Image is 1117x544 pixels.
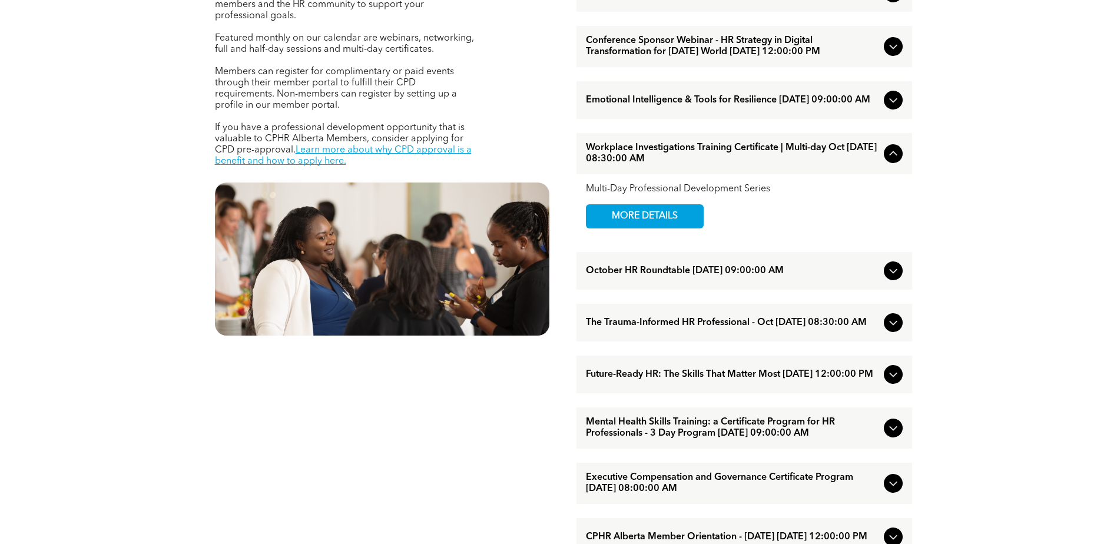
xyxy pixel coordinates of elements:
a: Learn more about why CPD approval is a benefit and how to apply here. [215,145,472,166]
span: Future-Ready HR: The Skills That Matter Most [DATE] 12:00:00 PM [586,369,879,380]
span: Executive Compensation and Governance Certificate Program [DATE] 08:00:00 AM [586,472,879,495]
span: MORE DETAILS [598,205,691,228]
span: If you have a professional development opportunity that is valuable to CPHR Alberta Members, cons... [215,123,465,155]
span: Workplace Investigations Training Certificate | Multi-day Oct [DATE] 08:30:00 AM [586,142,879,165]
span: Mental Health Skills Training: a Certificate Program for HR Professionals - 3 Day Program [DATE] ... [586,417,879,439]
div: Multi-Day Professional Development Series [586,184,903,195]
span: Members can register for complimentary or paid events through their member portal to fulfill thei... [215,67,457,110]
span: The Trauma-Informed HR Professional - Oct [DATE] 08:30:00 AM [586,317,879,329]
span: October HR Roundtable [DATE] 09:00:00 AM [586,266,879,277]
span: Emotional Intelligence & Tools for Resilience [DATE] 09:00:00 AM [586,95,879,106]
a: MORE DETAILS [586,204,704,228]
span: Conference Sponsor Webinar - HR Strategy in Digital Transformation for [DATE] World [DATE] 12:00:... [586,35,879,58]
span: CPHR Alberta Member Orientation - [DATE] [DATE] 12:00:00 PM [586,532,879,543]
span: Featured monthly on our calendar are webinars, networking, full and half-day sessions and multi-d... [215,34,474,54]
